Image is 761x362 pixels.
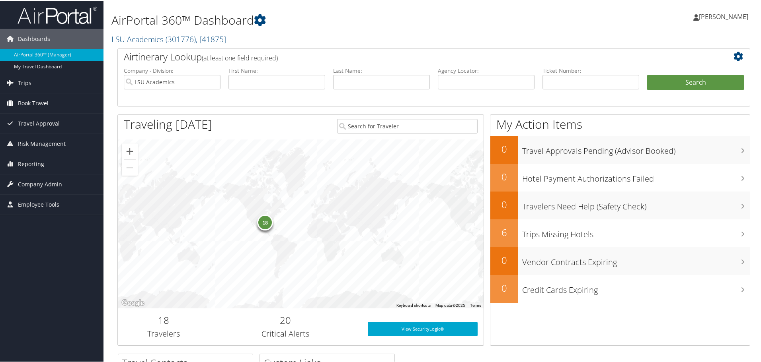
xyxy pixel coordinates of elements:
[257,214,273,230] div: 18
[124,313,203,326] h2: 18
[490,225,518,238] h2: 6
[490,197,518,211] h2: 0
[124,327,203,339] h3: Travelers
[693,4,756,28] a: [PERSON_NAME]
[522,280,750,295] h3: Credit Cards Expiring
[18,113,60,133] span: Travel Approval
[490,141,518,155] h2: 0
[122,159,138,175] button: Zoom out
[18,153,44,173] span: Reporting
[228,66,325,74] label: First Name:
[522,224,750,239] h3: Trips Missing Hotels
[124,66,220,74] label: Company - Division:
[18,194,59,214] span: Employee Tools
[18,93,49,112] span: Book Travel
[522,141,750,156] h3: Travel Approvals Pending (Advisor Booked)
[368,321,478,335] a: View SecurityLogic®
[490,169,518,183] h2: 0
[202,53,278,62] span: (at least one field required)
[124,49,691,63] h2: Airtinerary Lookup
[124,115,212,132] h1: Traveling [DATE]
[438,66,535,74] label: Agency Locator:
[522,252,750,267] h3: Vendor Contracts Expiring
[215,313,356,326] h2: 20
[196,33,226,44] span: , [ 41875 ]
[699,12,748,20] span: [PERSON_NAME]
[490,115,750,132] h1: My Action Items
[490,219,750,246] a: 6Trips Missing Hotels
[120,297,146,308] a: Open this area in Google Maps (opens a new window)
[490,253,518,266] h2: 0
[215,327,356,339] h3: Critical Alerts
[647,74,744,90] button: Search
[490,135,750,163] a: 0Travel Approvals Pending (Advisor Booked)
[490,191,750,219] a: 0Travelers Need Help (Safety Check)
[111,33,226,44] a: LSU Academics
[18,133,66,153] span: Risk Management
[18,28,50,48] span: Dashboards
[490,281,518,294] h2: 0
[522,168,750,184] h3: Hotel Payment Authorizations Failed
[490,163,750,191] a: 0Hotel Payment Authorizations Failed
[490,274,750,302] a: 0Credit Cards Expiring
[542,66,639,74] label: Ticket Number:
[333,66,430,74] label: Last Name:
[18,174,62,194] span: Company Admin
[120,297,146,308] img: Google
[166,33,196,44] span: ( 301776 )
[490,246,750,274] a: 0Vendor Contracts Expiring
[396,302,431,308] button: Keyboard shortcuts
[435,302,465,307] span: Map data ©2025
[111,11,541,28] h1: AirPortal 360™ Dashboard
[522,196,750,211] h3: Travelers Need Help (Safety Check)
[18,72,31,92] span: Trips
[18,5,97,24] img: airportal-logo.png
[470,302,481,307] a: Terms (opens in new tab)
[122,143,138,159] button: Zoom in
[337,118,478,133] input: Search for Traveler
